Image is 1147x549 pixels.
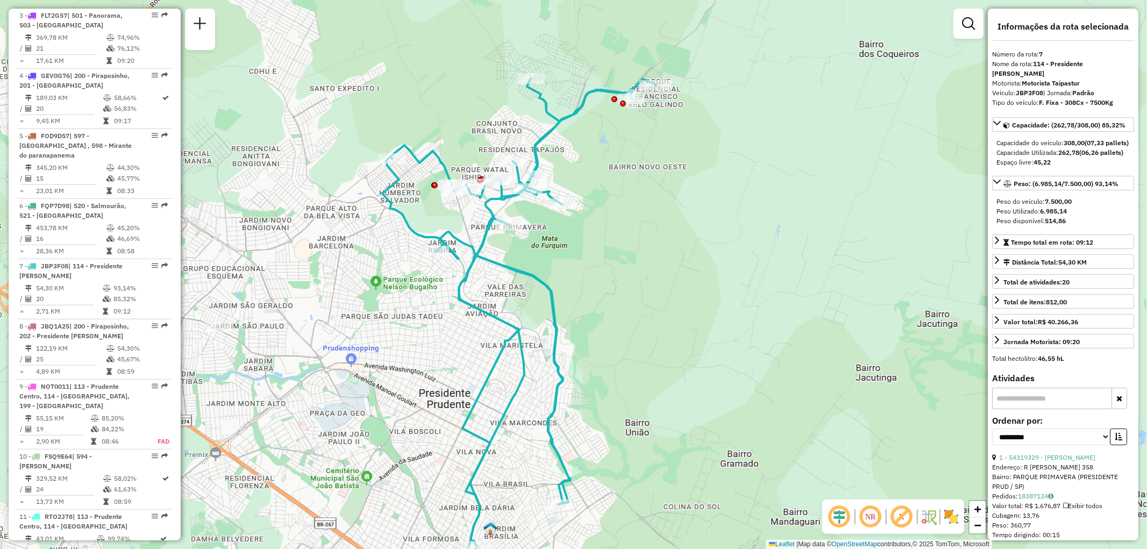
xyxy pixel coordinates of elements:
em: Rota exportada [161,262,168,269]
span: Cubagem: 13,76 [992,511,1039,519]
i: Distância Total [25,165,32,171]
td: FAD [146,436,170,447]
strong: 262,78 [1058,148,1079,156]
a: Zoom out [970,517,986,533]
span: | Jornada: [1043,89,1094,97]
strong: 45,22 [1034,158,1051,166]
em: Rota exportada [161,453,168,459]
td: / [19,43,25,54]
i: Distância Total [25,536,32,542]
span: 5 - [19,132,132,159]
td: / [19,233,25,244]
td: 45,67% [117,354,168,365]
td: 55,15 KM [35,413,90,424]
span: | [796,540,798,548]
td: = [19,496,25,507]
i: Tempo total em rota [106,368,112,375]
img: Exibir/Ocultar setores [943,508,960,525]
strong: 812,00 [1046,298,1067,306]
strong: (07,33 pallets) [1085,139,1129,147]
div: Capacidade do veículo: [996,138,1130,148]
td: 9,45 KM [35,116,103,126]
td: 19 [35,424,90,434]
i: Tempo total em rota [103,308,108,315]
i: Rota otimizada [160,536,167,542]
span: Exibir rótulo [889,504,915,530]
td: 56,83% [113,103,162,114]
i: Tempo total em rota [91,438,96,445]
div: Tipo do veículo: [992,98,1134,108]
div: Peso: (6.985,14/7.500,00) 93,14% [992,192,1134,230]
span: Ocultar NR [858,504,884,530]
em: Rota exportada [161,12,168,18]
strong: F. Fixa - 308Cx - 7500Kg [1039,98,1113,106]
td: 84,22% [101,424,146,434]
strong: 7 [1039,50,1043,58]
span: RTO2J78 [45,512,73,521]
i: Total de Atividades [25,356,32,362]
td: 2,71 KM [35,306,102,317]
em: Opções [152,513,158,519]
i: % de utilização do peso [106,165,115,171]
i: Rota otimizada [163,95,169,101]
i: % de utilização do peso [103,475,111,482]
span: 3 - [19,11,123,29]
td: 99,74% [108,533,158,544]
i: Total de Atividades [25,45,32,52]
span: Total de atividades: [1003,278,1070,286]
td: 4,89 KM [35,366,106,377]
span: Capacidade: (262,78/308,00) 85,32% [1012,121,1125,129]
i: % de utilização do peso [106,345,115,352]
span: GEV0G76 [41,72,70,80]
div: Atividade não roteirizada - SUPERMERCADO ESTRELA [205,322,232,332]
i: Distância Total [25,415,32,422]
i: % de utilização da cubagem [103,105,111,112]
div: Valor total: R$ 1.676,87 [992,501,1134,511]
td: 369,78 KM [35,32,106,43]
td: 85,32% [113,294,167,304]
span: Peso: (6.985,14/7.500,00) 93,14% [1014,180,1118,188]
td: / [19,424,25,434]
td: 09:20 [117,55,168,66]
td: 25 [35,354,106,365]
i: % de utilização da cubagem [106,236,115,242]
div: Espaço livre: [996,158,1130,167]
td: 43,01 KM [35,533,97,544]
span: 6 - [19,202,126,219]
td: 08:59 [113,496,162,507]
span: Peso: 360,77 [992,521,1031,529]
i: % de utilização da cubagem [106,45,115,52]
a: Zoom in [970,501,986,517]
td: 74,96% [117,32,168,43]
i: Tempo total em rota [106,58,112,64]
div: Peso disponível: [996,216,1130,226]
td: 329,52 KM [35,473,103,484]
a: OpenStreetMap [832,540,878,548]
i: % de utilização da cubagem [103,486,111,493]
i: Observações [1048,493,1053,500]
td: 453,78 KM [35,223,106,233]
span: JBP3F08 [41,262,68,270]
span: | 597 - [GEOGRAPHIC_DATA] , 598 - Mirante do paranapanema [19,132,132,159]
td: 17,61 KM [35,55,106,66]
div: Map data © contributors,© 2025 TomTom, Microsoft [766,540,992,549]
div: Distância Total: [1003,258,1087,267]
td: = [19,116,25,126]
td: 09:12 [113,306,167,317]
td: 54,30 KM [35,283,102,294]
td: 20 [35,103,103,114]
i: Distância Total [25,95,32,101]
span: JBQ1A25 [41,322,69,330]
div: Capacidade Utilizada: [996,148,1130,158]
button: Ordem crescente [1110,429,1127,445]
strong: Motorista Taipastur [1022,79,1080,87]
td: 08:59 [117,366,168,377]
td: 58,02% [113,473,162,484]
span: − [974,518,981,532]
em: Opções [152,72,158,79]
i: % de utilização da cubagem [106,356,115,362]
i: Total de Atividades [25,296,32,302]
td: 08:46 [101,436,146,447]
a: Leaflet [769,540,795,548]
i: Distância Total [25,225,32,231]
